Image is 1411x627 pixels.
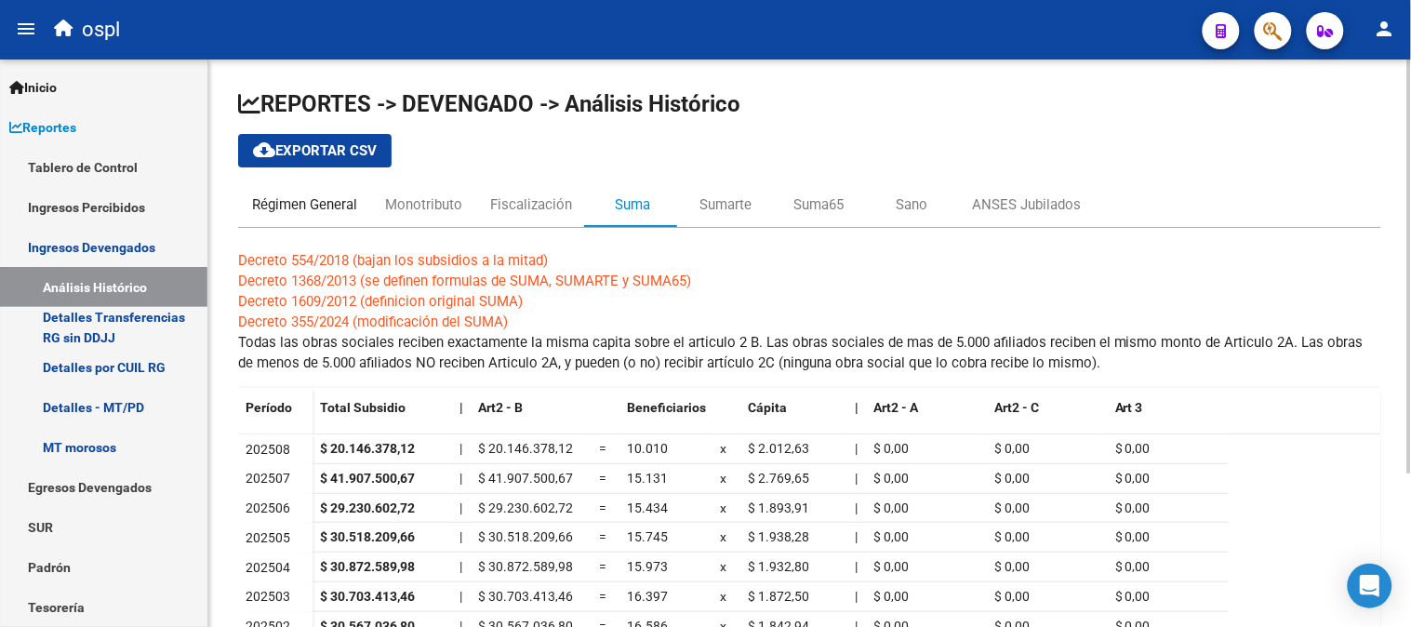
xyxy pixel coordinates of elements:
span: $ 0,00 [994,471,1030,486]
span: $ 1.938,28 [748,529,809,544]
strong: $ 41.907.500,67 [320,471,415,486]
datatable-header-cell: Art2 - C [987,388,1108,466]
span: = [599,500,606,515]
div: Sano [896,194,927,215]
span: x [720,529,726,544]
span: $ 0,00 [873,441,909,456]
span: Art2 - A [873,400,918,415]
span: 15.745 [627,529,668,544]
div: Monotributo [385,194,462,215]
span: = [599,559,606,574]
span: $ 1.893,91 [748,500,809,515]
span: Período [246,400,292,415]
div: ANSES Jubilados [972,194,1081,215]
span: $ 0,00 [1115,559,1151,574]
datatable-header-cell: Art 3 [1108,388,1229,466]
span: 15.434 [627,500,668,515]
span: $ 0,00 [1115,529,1151,544]
h1: REPORTES -> DEVENGADO -> Análisis Histórico [238,89,1381,119]
datatable-header-cell: Cápita [740,388,847,466]
span: 202508 [246,442,290,457]
a: Decreto 554/2018 (bajan los subsidios a la mitad) [238,252,548,269]
span: Reportes [9,117,76,138]
span: | [855,559,858,574]
span: $ 1.872,50 [748,589,809,604]
span: 16.397 [627,589,668,604]
span: | [459,400,463,415]
span: $ 0,00 [873,500,909,515]
datatable-header-cell: | [452,388,471,466]
span: $ 0,00 [1115,500,1151,515]
mat-icon: person [1374,18,1396,40]
span: | [459,589,462,604]
span: $ 30.518.209,66 [478,529,573,544]
span: | [855,500,858,515]
a: Decreto 1368/2013 (se definen formulas de SUMA, SUMARTE y SUMA65) [238,273,691,289]
span: | [459,500,462,515]
strong: $ 30.518.209,66 [320,529,415,544]
span: $ 41.907.500,67 [478,471,573,486]
span: $ 1.932,80 [748,559,809,574]
datatable-header-cell: Art2 - B [471,388,592,466]
span: $ 0,00 [994,529,1030,544]
mat-icon: menu [15,18,37,40]
p: Todas las obras sociales reciben exactamente la misma capita sobre el articulo 2 B. Las obras soc... [238,332,1381,373]
div: Suma65 [793,194,844,215]
span: ospl [82,9,120,50]
span: $ 29.230.602,72 [478,500,573,515]
span: | [459,471,462,486]
span: x [720,500,726,515]
datatable-header-cell: | [847,388,866,466]
span: Beneficiarios [627,400,706,415]
strong: $ 29.230.602,72 [320,500,415,515]
div: Régimen General [252,194,357,215]
span: Exportar CSV [253,142,377,159]
span: Total Subsidio [320,400,406,415]
span: $ 0,00 [873,471,909,486]
span: x [720,559,726,574]
span: = [599,471,606,486]
span: | [459,559,462,574]
strong: $ 20.146.378,12 [320,441,415,456]
datatable-header-cell: Período [238,388,313,466]
strong: $ 30.703.413,46 [320,589,415,604]
div: Open Intercom Messenger [1348,564,1392,608]
span: x [720,589,726,604]
span: | [855,589,858,604]
span: = [599,441,606,456]
span: $ 0,00 [994,441,1030,456]
span: Art2 - B [478,400,523,415]
span: $ 20.146.378,12 [478,441,573,456]
span: $ 0,00 [994,559,1030,574]
span: Inicio [9,77,57,98]
span: $ 0,00 [1115,471,1151,486]
datatable-header-cell: Beneficiarios [619,388,712,466]
span: 202505 [246,530,290,545]
span: $ 0,00 [1115,441,1151,456]
span: = [599,589,606,604]
div: Fiscalización [490,194,572,215]
span: $ 2.769,65 [748,471,809,486]
span: $ 0,00 [994,500,1030,515]
div: Suma [615,194,650,215]
span: 202507 [246,471,290,486]
span: $ 30.703.413,46 [478,589,573,604]
a: Decreto 1609/2012 (definicion original SUMA) [238,293,523,310]
span: | [855,471,858,486]
span: 15.973 [627,559,668,574]
span: 202506 [246,500,290,515]
span: Art2 - C [994,400,1039,415]
span: $ 30.872.589,98 [478,559,573,574]
span: 202503 [246,589,290,604]
span: $ 2.012,63 [748,441,809,456]
span: | [855,529,858,544]
datatable-header-cell: Art2 - A [866,388,987,466]
span: | [459,529,462,544]
span: $ 0,00 [873,589,909,604]
span: x [720,441,726,456]
a: Decreto 355/2024 (modificación del SUMA) [238,313,508,330]
span: | [855,400,859,415]
span: | [459,441,462,456]
strong: $ 30.872.589,98 [320,559,415,574]
span: x [720,471,726,486]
